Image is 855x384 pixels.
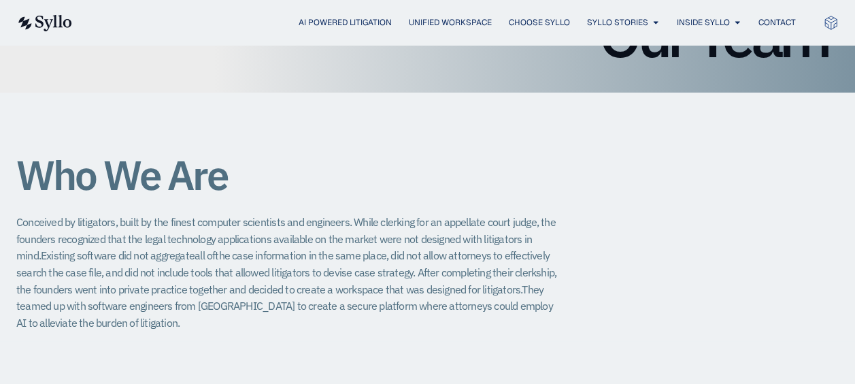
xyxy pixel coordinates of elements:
span: After completing their clerkship, the founders went into private practice together and decided to... [16,266,556,296]
span: They teamed up with software engineers from [GEOGRAPHIC_DATA] to create a secure platform where a... [16,283,553,330]
h1: Who We Are [16,153,560,197]
a: Contact [758,16,796,29]
span: Conceived by litigators, built by the finest computer scientists and engineers. While clerking fo... [16,215,556,262]
div: Menu Toggle [99,16,796,29]
a: Syllo Stories [587,16,648,29]
a: Choose Syllo [509,16,570,29]
a: AI Powered Litigation [299,16,392,29]
a: Inside Syllo [677,16,730,29]
a: Unified Workspace [409,16,492,29]
span: Existing software did not aggregate [41,249,195,262]
nav: Menu [99,16,796,29]
span: the case information in the same place, did not allow attorneys to effectively search the case fi... [16,249,550,279]
span: all of [195,249,215,262]
img: syllo [16,15,72,31]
